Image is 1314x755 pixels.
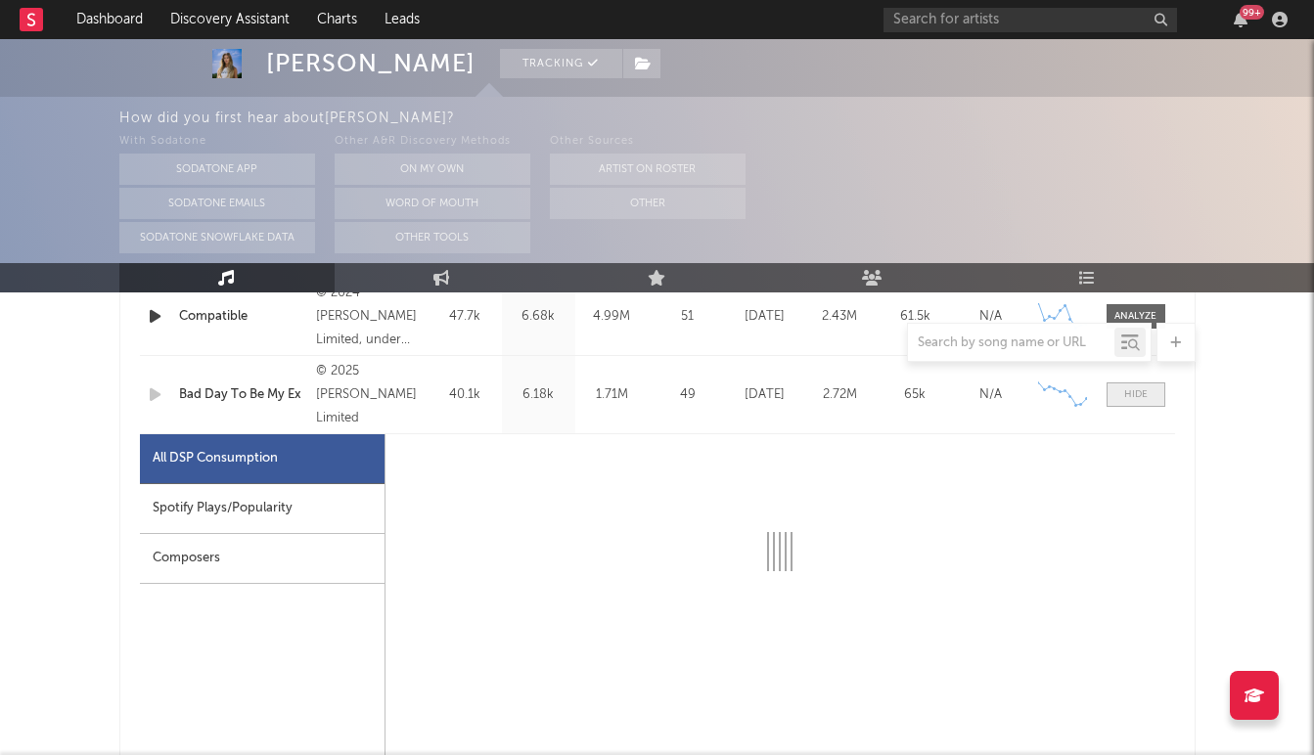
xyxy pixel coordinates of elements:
[732,385,797,405] div: [DATE]
[507,385,570,405] div: 6.18k
[335,188,530,219] button: Word Of Mouth
[140,434,385,484] div: All DSP Consumption
[335,222,530,253] button: Other Tools
[732,307,797,327] div: [DATE]
[507,307,570,327] div: 6.68k
[550,130,746,154] div: Other Sources
[807,307,873,327] div: 2.43M
[883,385,948,405] div: 65k
[433,385,497,405] div: 40.1k
[500,49,622,78] button: Tracking
[119,188,315,219] button: Sodatone Emails
[654,307,722,327] div: 51
[884,8,1177,32] input: Search for artists
[335,154,530,185] button: On My Own
[119,222,315,253] button: Sodatone Snowflake Data
[153,447,278,470] div: All DSP Consumption
[958,307,1023,327] div: N/A
[550,154,746,185] button: Artist on Roster
[883,307,948,327] div: 61.5k
[1240,5,1264,20] div: 99 +
[140,534,385,584] div: Composers
[266,49,476,78] div: [PERSON_NAME]
[179,385,307,405] a: Bad Day To Be My Ex
[1234,12,1247,27] button: 99+
[580,307,644,327] div: 4.99M
[654,385,722,405] div: 49
[550,188,746,219] button: Other
[316,360,423,430] div: © 2025 [PERSON_NAME] Limited
[908,335,1114,351] input: Search by song name or URL
[807,385,873,405] div: 2.72M
[119,154,315,185] button: Sodatone App
[958,385,1023,405] div: N/A
[119,130,315,154] div: With Sodatone
[140,484,385,534] div: Spotify Plays/Popularity
[433,307,497,327] div: 47.7k
[580,385,644,405] div: 1.71M
[316,282,423,352] div: © 2024 [PERSON_NAME] Limited, under exclusive licence to Universal Music Operations Limited
[335,130,530,154] div: Other A&R Discovery Methods
[179,307,307,327] a: Compatible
